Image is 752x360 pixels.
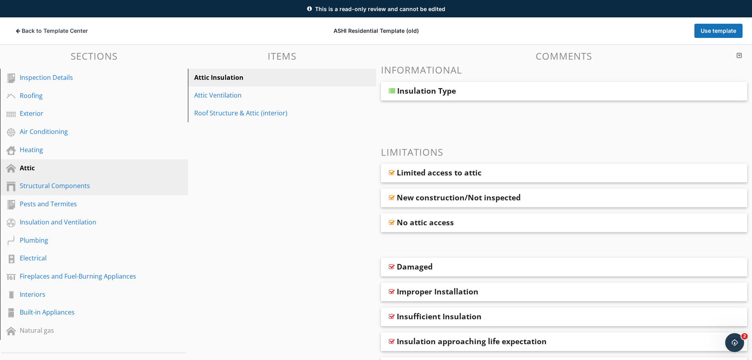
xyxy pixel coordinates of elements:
[397,86,456,96] div: Insulation Type
[694,24,743,38] button: Use template
[22,27,88,35] span: Back to Template Center
[20,307,150,317] div: Built-in Appliances
[20,253,150,263] div: Electrical
[397,218,454,227] div: No attic access
[381,64,748,75] h3: Informational
[20,217,150,227] div: Insulation and Ventilation
[20,290,150,299] div: Interiors
[20,109,150,118] div: Exterior
[20,91,150,100] div: Roofing
[20,181,150,190] div: Structural Components
[397,262,433,271] div: Damaged
[725,333,744,352] iframe: Intercom live chat
[20,199,150,209] div: Pests and Termites
[397,168,482,177] div: Limited access to attic
[20,271,150,281] div: Fireplaces and Fuel-Burning Appliances
[397,193,521,202] div: New construction/Not inspected
[741,333,748,339] span: 2
[381,147,748,157] h3: Limitations
[188,51,376,61] h3: Items
[20,127,150,136] div: Air Conditioning
[20,326,150,335] div: Natural gas
[20,73,150,82] div: Inspection Details
[194,73,342,82] div: Attic Insulation
[9,24,94,38] button: Back to Template Center
[254,27,498,35] div: ASHI Residential Template (old)
[397,337,547,346] div: Insulation approaching life expectation
[381,51,748,61] h3: Comments
[20,145,150,155] div: Heating
[194,108,342,118] div: Roof Structure & Attic (interior)
[194,90,342,100] div: Attic Ventilation
[397,312,482,321] div: Insufficient Insulation
[20,236,150,245] div: Plumbing
[397,287,478,296] div: Improper Installation
[20,163,150,173] div: Attic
